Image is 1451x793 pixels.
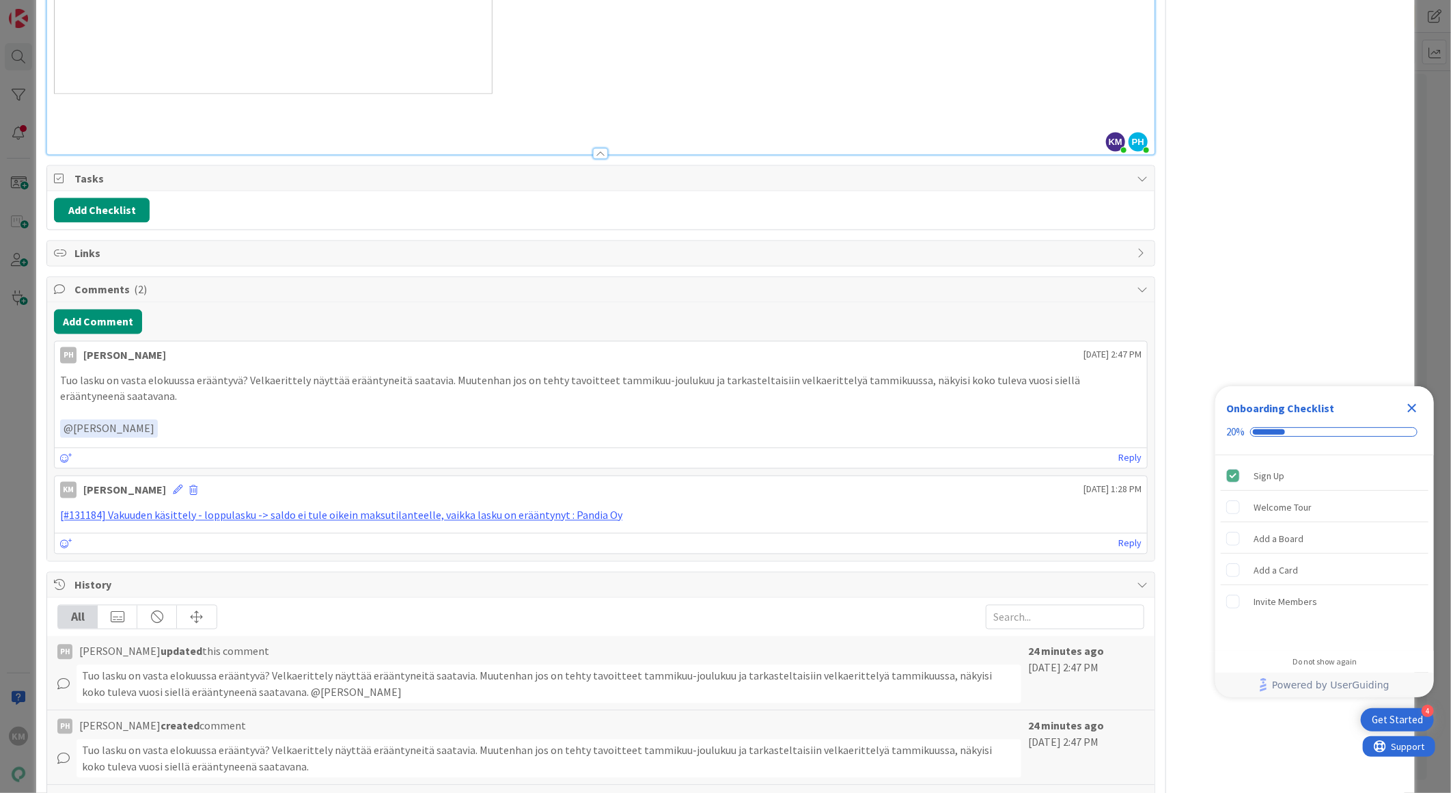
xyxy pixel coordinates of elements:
[1254,530,1303,547] div: Add a Board
[1028,643,1144,703] div: [DATE] 2:47 PM
[60,509,622,522] a: [#131184] Vakuuden käsittely - loppulasku -> saldo ei tule oikein maksutilanteelle, vaikka lasku ...
[1254,593,1317,610] div: Invite Members
[64,422,154,435] span: [PERSON_NAME]
[1221,492,1428,522] div: Welcome Tour is incomplete.
[64,422,73,435] span: @
[1028,719,1104,733] b: 24 minutes ago
[986,605,1144,630] input: Search...
[54,310,142,334] button: Add Comment
[1221,524,1428,554] div: Add a Board is incomplete.
[1254,499,1312,515] div: Welcome Tour
[1401,397,1423,419] div: Close Checklist
[60,482,77,498] div: KM
[1083,483,1142,497] span: [DATE] 1:28 PM
[1028,718,1144,778] div: [DATE] 2:47 PM
[1118,535,1142,552] a: Reply
[1226,426,1245,438] div: 20%
[60,347,77,364] div: PH
[1215,673,1434,697] div: Footer
[74,577,1130,593] span: History
[1215,386,1434,697] div: Checklist Container
[134,283,147,297] span: ( 2 )
[1221,555,1428,585] div: Add a Card is incomplete.
[1221,461,1428,491] div: Sign Up is complete.
[1118,450,1142,467] a: Reply
[1226,400,1334,416] div: Onboarding Checklist
[57,645,72,660] div: PH
[83,347,166,364] div: [PERSON_NAME]
[57,719,72,734] div: PH
[60,373,1142,404] p: Tuo lasku on vasta elokuussa erääntyvä? Velkaerittely näyttää erääntyneitä saatavia. Muutenhan jo...
[58,606,98,629] div: All
[1293,656,1357,667] div: Do not show again
[79,643,269,660] span: [PERSON_NAME] this comment
[29,2,62,18] span: Support
[1361,708,1434,731] div: Open Get Started checklist, remaining modules: 4
[54,198,150,223] button: Add Checklist
[1254,562,1298,578] div: Add a Card
[1106,133,1125,152] span: KM
[74,245,1130,262] span: Links
[1028,645,1104,658] b: 24 minutes ago
[77,740,1021,778] div: Tuo lasku on vasta elokuussa erääntyvä? Velkaerittely näyttää erääntyneitä saatavia. Muutenhan jo...
[1422,705,1434,717] div: 4
[1083,348,1142,362] span: [DATE] 2:47 PM
[1226,426,1423,438] div: Checklist progress: 20%
[1221,587,1428,617] div: Invite Members is incomplete.
[79,718,246,734] span: [PERSON_NAME] comment
[1254,468,1284,484] div: Sign Up
[1129,133,1148,152] span: PH
[1272,677,1390,693] span: Powered by UserGuiding
[77,665,1021,703] div: Tuo lasku on vasta elokuussa erääntyvä? Velkaerittely näyttää erääntyneitä saatavia. Muutenhan jo...
[1215,455,1434,647] div: Checklist items
[1222,673,1427,697] a: Powered by UserGuiding
[83,482,166,498] div: [PERSON_NAME]
[1372,713,1423,727] div: Get Started
[74,170,1130,187] span: Tasks
[161,645,202,658] b: updated
[161,719,199,733] b: created
[74,282,1130,298] span: Comments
